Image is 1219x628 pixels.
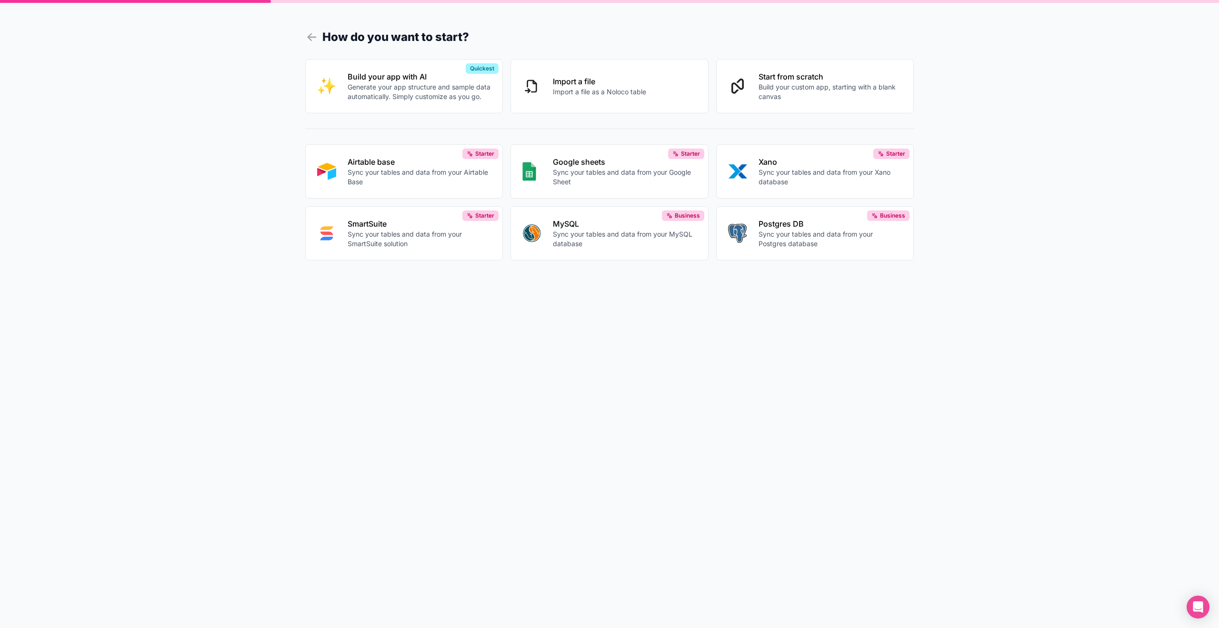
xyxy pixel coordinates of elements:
button: MYSQLMySQLSync your tables and data from your MySQL databaseBusiness [510,206,709,260]
p: Sync your tables and data from your Google Sheet [553,168,697,187]
button: GOOGLE_SHEETSGoogle sheetsSync your tables and data from your Google SheetStarter [510,144,709,199]
p: Google sheets [553,156,697,168]
p: Sync your tables and data from your Xano database [759,168,902,187]
p: Sync your tables and data from your Postgres database [759,229,902,249]
button: INTERNAL_WITH_AIBuild your app with AIGenerate your app structure and sample data automatically. ... [305,59,503,113]
p: Postgres DB [759,218,902,229]
div: Open Intercom Messenger [1187,596,1209,618]
p: Generate your app structure and sample data automatically. Simply customize as you go. [348,82,491,101]
p: Sync your tables and data from your SmartSuite solution [348,229,491,249]
button: SMART_SUITESmartSuiteSync your tables and data from your SmartSuite solutionStarter [305,206,503,260]
img: XANO [728,162,747,181]
h1: How do you want to start? [305,29,914,46]
p: Import a file as a Noloco table [553,87,646,97]
p: Sync your tables and data from your MySQL database [553,229,697,249]
img: INTERNAL_WITH_AI [317,77,336,96]
img: GOOGLE_SHEETS [522,162,536,181]
button: Start from scratchBuild your custom app, starting with a blank canvas [716,59,914,113]
button: AIRTABLEAirtable baseSync your tables and data from your Airtable BaseStarter [305,144,503,199]
span: Starter [681,150,700,158]
button: Import a fileImport a file as a Noloco table [510,59,709,113]
img: POSTGRES [728,224,747,243]
img: MYSQL [522,224,541,243]
button: POSTGRESPostgres DBSync your tables and data from your Postgres databaseBusiness [716,206,914,260]
span: Business [880,212,905,219]
p: Build your app with AI [348,71,491,82]
p: Xano [759,156,902,168]
span: Starter [475,150,494,158]
span: Starter [475,212,494,219]
p: Airtable base [348,156,491,168]
img: AIRTABLE [317,162,336,181]
span: Business [675,212,700,219]
p: MySQL [553,218,697,229]
p: Start from scratch [759,71,902,82]
div: Quickest [466,63,499,74]
img: SMART_SUITE [317,224,336,243]
p: SmartSuite [348,218,491,229]
p: Sync your tables and data from your Airtable Base [348,168,491,187]
span: Starter [886,150,905,158]
p: Build your custom app, starting with a blank canvas [759,82,902,101]
p: Import a file [553,76,646,87]
button: XANOXanoSync your tables and data from your Xano databaseStarter [716,144,914,199]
